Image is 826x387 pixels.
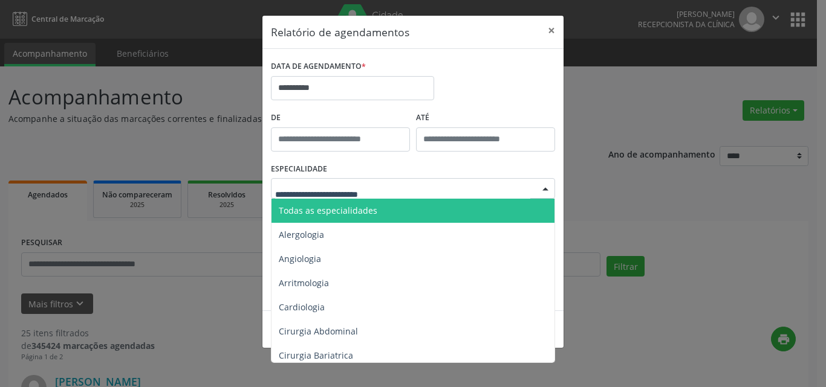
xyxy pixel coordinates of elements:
label: DATA DE AGENDAMENTO [271,57,366,76]
span: Cirurgia Bariatrica [279,350,353,361]
span: Cirurgia Abdominal [279,325,358,337]
span: Alergologia [279,229,324,240]
label: ATÉ [416,109,555,127]
span: Cardiologia [279,301,325,313]
span: Arritmologia [279,277,329,289]
span: Todas as especialidades [279,205,377,216]
label: ESPECIALIDADE [271,160,327,179]
span: Angiologia [279,253,321,264]
button: Close [539,16,564,45]
h5: Relatório de agendamentos [271,24,409,40]
label: De [271,109,410,127]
